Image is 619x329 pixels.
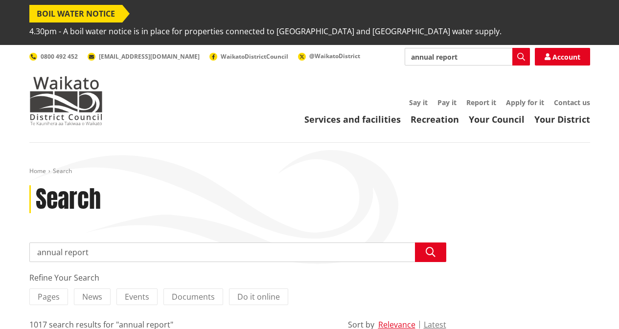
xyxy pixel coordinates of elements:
span: WaikatoDistrictCouncil [221,52,288,61]
span: [EMAIL_ADDRESS][DOMAIN_NAME] [99,52,200,61]
a: Your District [534,113,590,125]
a: Pay it [437,98,457,107]
span: Search [53,167,72,175]
a: [EMAIL_ADDRESS][DOMAIN_NAME] [88,52,200,61]
a: Home [29,167,46,175]
a: @WaikatoDistrict [298,52,360,60]
a: Report it [466,98,496,107]
a: Say it [409,98,428,107]
a: Contact us [554,98,590,107]
span: Do it online [237,291,280,302]
a: Account [535,48,590,66]
input: Search input [29,242,446,262]
span: Pages [38,291,60,302]
span: @WaikatoDistrict [309,52,360,60]
a: Apply for it [506,98,544,107]
span: News [82,291,102,302]
button: Latest [424,320,446,329]
h1: Search [36,185,101,214]
a: WaikatoDistrictCouncil [209,52,288,61]
span: 0800 492 452 [41,52,78,61]
div: Refine Your Search [29,272,446,284]
a: Your Council [469,113,525,125]
span: Documents [172,291,215,302]
img: Waikato District Council - Te Kaunihera aa Takiwaa o Waikato [29,76,103,125]
a: 0800 492 452 [29,52,78,61]
a: Services and facilities [304,113,401,125]
span: 4.30pm - A boil water notice is in place for properties connected to [GEOGRAPHIC_DATA] and [GEOGR... [29,22,502,40]
button: Relevance [378,320,415,329]
input: Search input [405,48,530,66]
a: Recreation [411,113,459,125]
span: Events [125,291,149,302]
nav: breadcrumb [29,167,590,175]
span: BOIL WATER NOTICE [29,5,122,22]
